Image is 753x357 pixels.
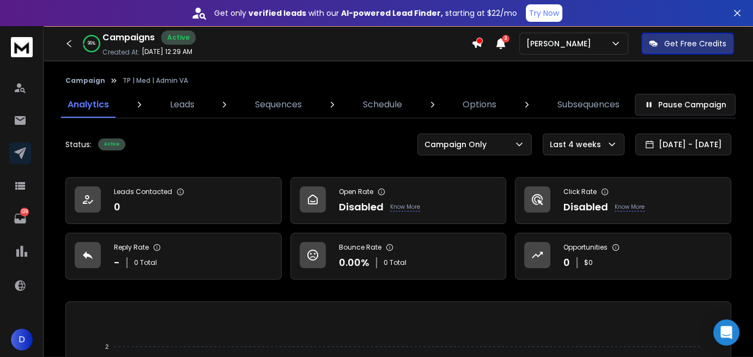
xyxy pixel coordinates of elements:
[170,98,195,111] p: Leads
[384,258,406,267] p: 0 Total
[456,92,503,118] a: Options
[526,38,596,49] p: [PERSON_NAME]
[11,329,33,350] button: D
[563,243,608,252] p: Opportunities
[290,177,507,224] a: Open RateDisabledKnow More
[123,76,188,85] p: TP | Med | Admin VA
[134,258,157,267] p: 0 Total
[88,40,95,47] p: 96 %
[102,48,139,57] p: Created At:
[390,203,420,211] p: Know More
[98,138,125,150] div: Active
[339,187,373,196] p: Open Rate
[255,98,302,111] p: Sequences
[635,94,736,116] button: Pause Campaign
[550,139,605,150] p: Last 4 weeks
[11,37,33,57] img: logo
[163,92,201,118] a: Leads
[563,255,570,270] p: 0
[68,98,109,111] p: Analytics
[65,233,282,280] a: Reply Rate-0 Total
[339,199,384,215] p: Disabled
[214,8,517,19] p: Get only with our starting at $22/mo
[615,203,645,211] p: Know More
[114,243,149,252] p: Reply Rate
[584,258,593,267] p: $ 0
[529,8,559,19] p: Try Now
[526,4,562,22] button: Try Now
[102,31,155,44] h1: Campaigns
[515,233,731,280] a: Opportunities0$0
[563,199,608,215] p: Disabled
[363,98,402,111] p: Schedule
[635,134,731,155] button: [DATE] - [DATE]
[515,177,731,224] a: Click RateDisabledKnow More
[641,33,734,55] button: Get Free Credits
[341,8,443,19] strong: AI-powered Lead Finder,
[424,139,491,150] p: Campaign Only
[142,47,192,56] p: [DATE] 12:29 AM
[248,8,306,19] strong: verified leads
[713,319,739,346] div: Open Intercom Messenger
[105,343,108,350] tspan: 2
[463,98,496,111] p: Options
[114,187,172,196] p: Leads Contacted
[551,92,626,118] a: Subsequences
[20,208,29,216] p: 129
[65,76,105,85] button: Campaign
[502,35,509,43] span: 3
[557,98,620,111] p: Subsequences
[61,92,116,118] a: Analytics
[356,92,409,118] a: Schedule
[339,243,381,252] p: Bounce Rate
[9,208,31,229] a: 129
[161,31,196,45] div: Active
[114,199,120,215] p: 0
[248,92,308,118] a: Sequences
[114,255,120,270] p: -
[664,38,726,49] p: Get Free Credits
[339,255,369,270] p: 0.00 %
[65,177,282,224] a: Leads Contacted0
[65,139,92,150] p: Status:
[563,187,597,196] p: Click Rate
[290,233,507,280] a: Bounce Rate0.00%0 Total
